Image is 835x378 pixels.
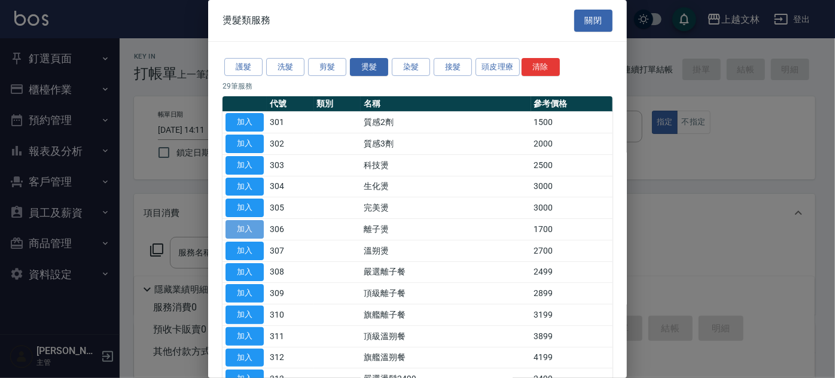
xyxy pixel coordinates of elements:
[531,304,612,326] td: 3199
[266,58,304,77] button: 洗髮
[267,347,314,368] td: 312
[531,154,612,176] td: 2500
[361,197,531,219] td: 完美燙
[225,199,264,217] button: 加入
[531,176,612,197] td: 3000
[361,96,531,112] th: 名稱
[267,219,314,240] td: 306
[308,58,346,77] button: 剪髮
[361,112,531,133] td: 質感2劑
[361,176,531,197] td: 生化燙
[225,113,264,132] button: 加入
[267,176,314,197] td: 304
[531,347,612,368] td: 4199
[531,283,612,304] td: 2899
[225,156,264,175] button: 加入
[531,197,612,219] td: 3000
[531,219,612,240] td: 1700
[267,154,314,176] td: 303
[361,133,531,155] td: 質感3劑
[267,96,314,112] th: 代號
[531,133,612,155] td: 2000
[361,154,531,176] td: 科技燙
[267,133,314,155] td: 302
[267,240,314,261] td: 307
[361,261,531,283] td: 嚴選離子餐
[267,304,314,326] td: 310
[574,10,612,32] button: 關閉
[225,242,264,260] button: 加入
[225,220,264,239] button: 加入
[225,349,264,367] button: 加入
[225,178,264,196] button: 加入
[225,135,264,153] button: 加入
[267,197,314,219] td: 305
[531,261,612,283] td: 2499
[224,58,263,77] button: 護髮
[531,240,612,261] td: 2700
[531,325,612,347] td: 3899
[531,96,612,112] th: 參考價格
[223,81,612,92] p: 29 筆服務
[361,283,531,304] td: 頂級離子餐
[225,284,264,303] button: 加入
[314,96,361,112] th: 類別
[361,347,531,368] td: 旗艦溫朔餐
[225,263,264,282] button: 加入
[225,327,264,346] button: 加入
[361,219,531,240] td: 離子燙
[267,325,314,347] td: 311
[476,58,520,77] button: 頭皮理療
[225,306,264,324] button: 加入
[361,240,531,261] td: 溫朔燙
[223,14,270,26] span: 燙髮類服務
[531,112,612,133] td: 1500
[350,58,388,77] button: 燙髮
[267,112,314,133] td: 301
[267,261,314,283] td: 308
[392,58,430,77] button: 染髮
[434,58,472,77] button: 接髮
[361,304,531,326] td: 旗艦離子餐
[267,283,314,304] td: 309
[522,58,560,77] button: 清除
[361,325,531,347] td: 頂級溫朔餐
